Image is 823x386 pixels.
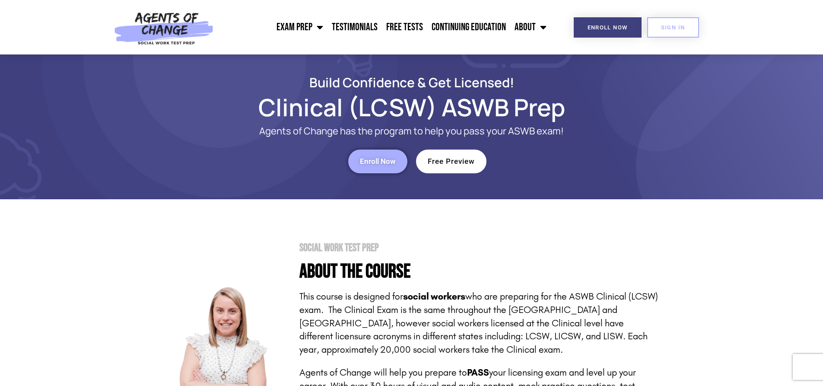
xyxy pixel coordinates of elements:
[427,16,510,38] a: Continuing Education
[510,16,551,38] a: About
[360,158,396,165] span: Enroll Now
[327,16,382,38] a: Testimonials
[661,25,685,30] span: SIGN IN
[574,17,642,38] a: Enroll Now
[299,290,658,357] p: This course is designed for who are preparing for the ASWB Clinical (LCSW) exam. The Clinical Exa...
[416,150,486,173] a: Free Preview
[165,76,658,89] h2: Build Confidence & Get Licensed!
[428,158,475,165] span: Free Preview
[218,16,551,38] nav: Menu
[272,16,327,38] a: Exam Prep
[382,16,427,38] a: Free Tests
[403,291,465,302] strong: social workers
[348,150,407,173] a: Enroll Now
[165,97,658,117] h1: Clinical (LCSW) ASWB Prep
[200,126,623,137] p: Agents of Change has the program to help you pass your ASWB exam!
[647,17,699,38] a: SIGN IN
[588,25,628,30] span: Enroll Now
[299,262,658,281] h4: About the Course
[299,242,658,253] h2: Social Work Test Prep
[467,367,489,378] strong: PASS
